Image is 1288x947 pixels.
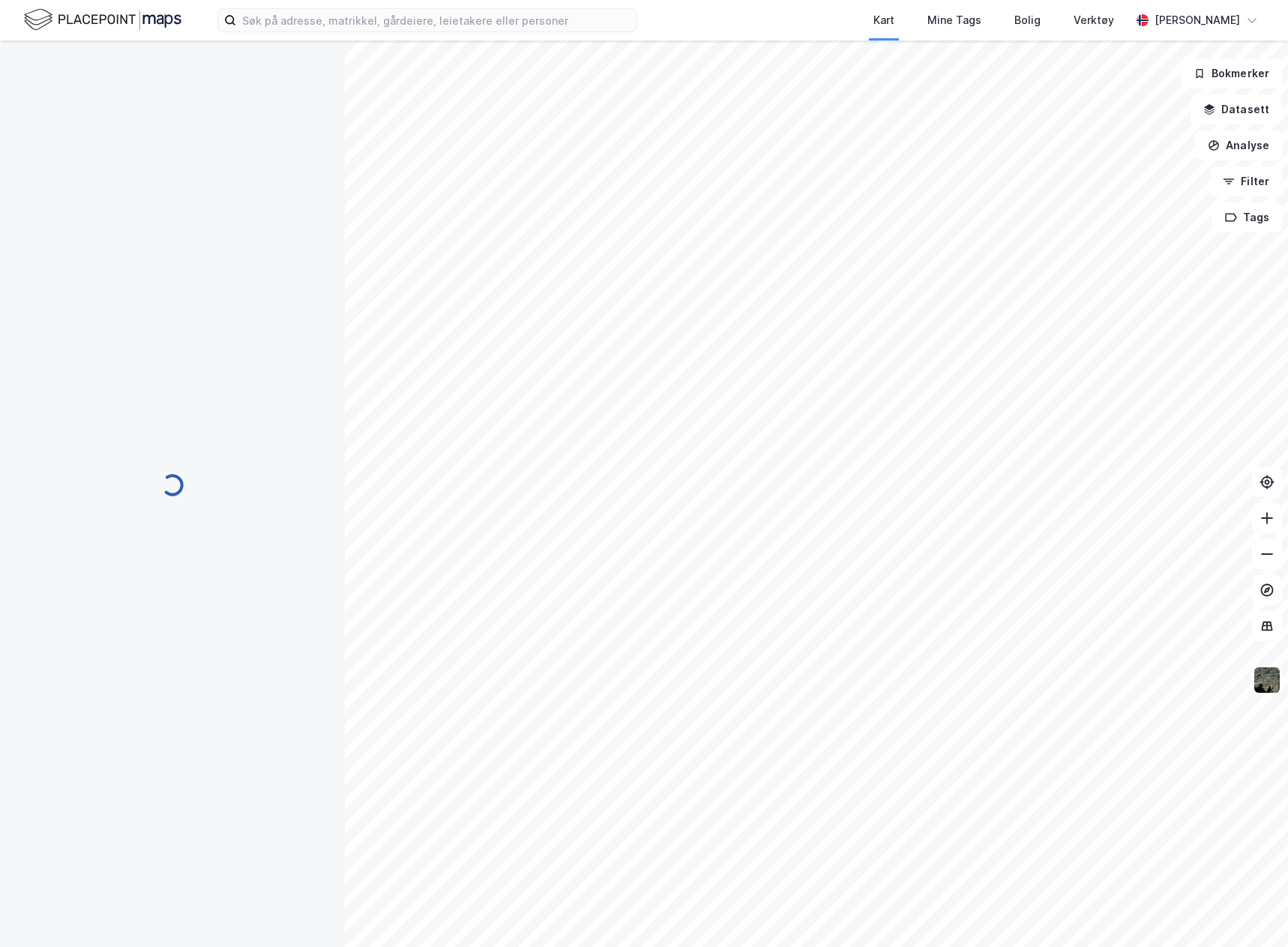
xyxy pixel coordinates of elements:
[1212,202,1282,232] button: Tags
[1213,875,1288,947] div: Kontrollprogram for chat
[927,11,981,29] div: Mine Tags
[1253,666,1281,694] img: 9k=
[873,11,894,29] div: Kart
[1191,94,1282,124] button: Datasett
[1210,166,1282,196] button: Filter
[1181,58,1282,88] button: Bokmerker
[1155,11,1240,29] div: [PERSON_NAME]
[1213,875,1288,947] iframe: Chat Widget
[24,7,181,33] img: logo.f888ab2527a4732fd821a326f86c7f29.svg
[160,473,184,497] img: spinner.a6d8c91a73a9ac5275cf975e30b51cfb.svg
[236,9,637,31] input: Søk på adresse, matrikkel, gårdeiere, leietakere eller personer
[1074,11,1114,29] div: Verktøy
[1195,130,1282,160] button: Analyse
[1014,11,1041,29] div: Bolig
